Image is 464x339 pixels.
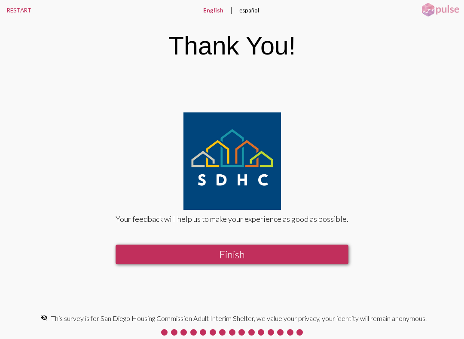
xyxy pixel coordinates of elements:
[168,31,296,61] div: Thank You!
[116,214,348,224] div: Your feedback will help us to make your experience as good as possible.
[419,2,462,18] img: pulsehorizontalsmall.png
[41,314,48,321] mat-icon: visibility_off
[183,112,281,210] img: 9k=
[116,245,348,264] button: Finish
[51,314,427,322] span: This survey is for San Diego Housing Commission Adult Interim Shelter, we value your privacy, you...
